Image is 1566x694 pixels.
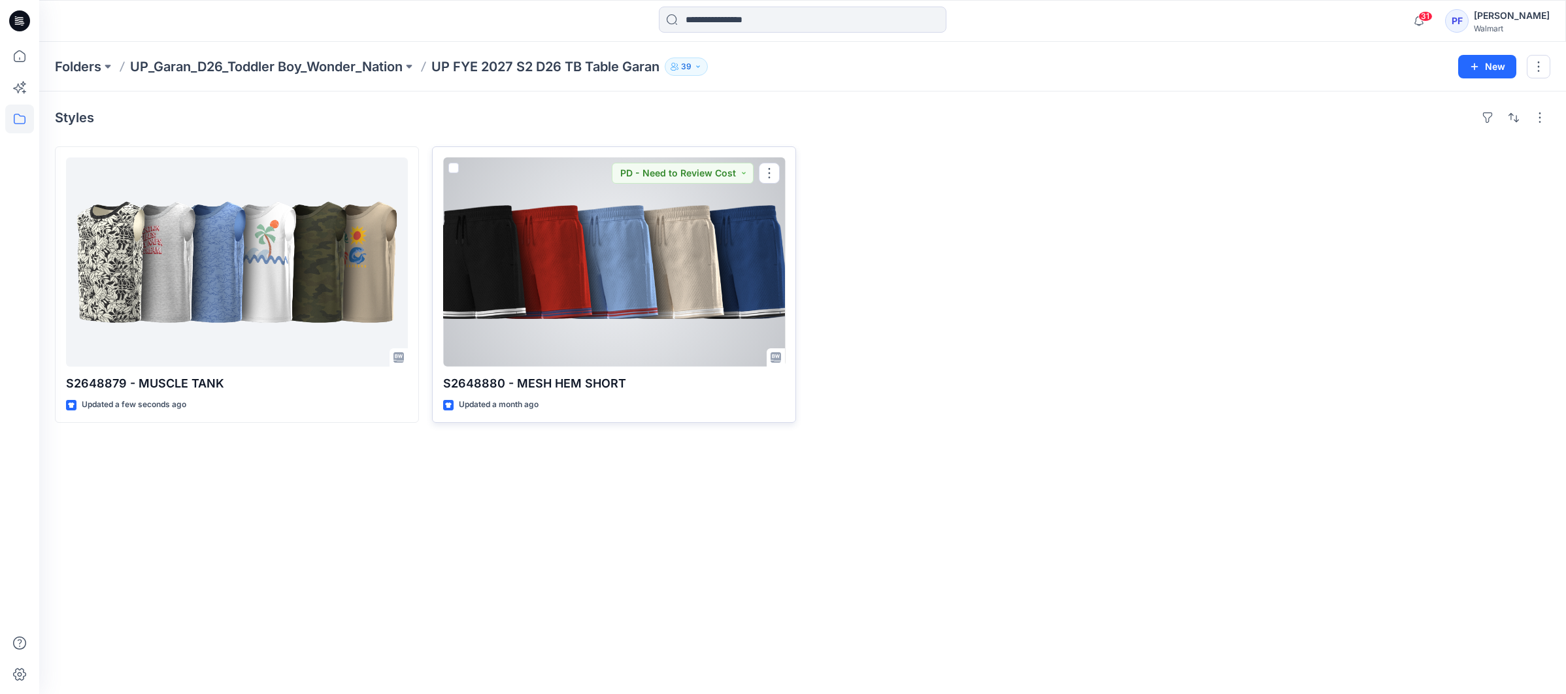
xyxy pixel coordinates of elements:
[66,157,408,367] a: S2648879 - MUSCLE TANK
[1418,11,1433,22] span: 31
[681,59,691,74] p: 39
[130,58,403,76] a: UP_Garan_D26_Toddler Boy_Wonder_Nation
[431,58,659,76] p: UP FYE 2027 S2 D26 TB Table Garan
[443,374,785,393] p: S2648880 - MESH HEM SHORT
[1474,24,1550,33] div: Walmart
[665,58,708,76] button: 39
[1445,9,1469,33] div: PF
[66,374,408,393] p: S2648879 - MUSCLE TANK
[55,110,94,125] h4: Styles
[55,58,101,76] a: Folders
[82,398,186,412] p: Updated a few seconds ago
[443,157,785,367] a: S2648880 - MESH HEM SHORT
[1474,8,1550,24] div: [PERSON_NAME]
[1458,55,1516,78] button: New
[459,398,539,412] p: Updated a month ago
